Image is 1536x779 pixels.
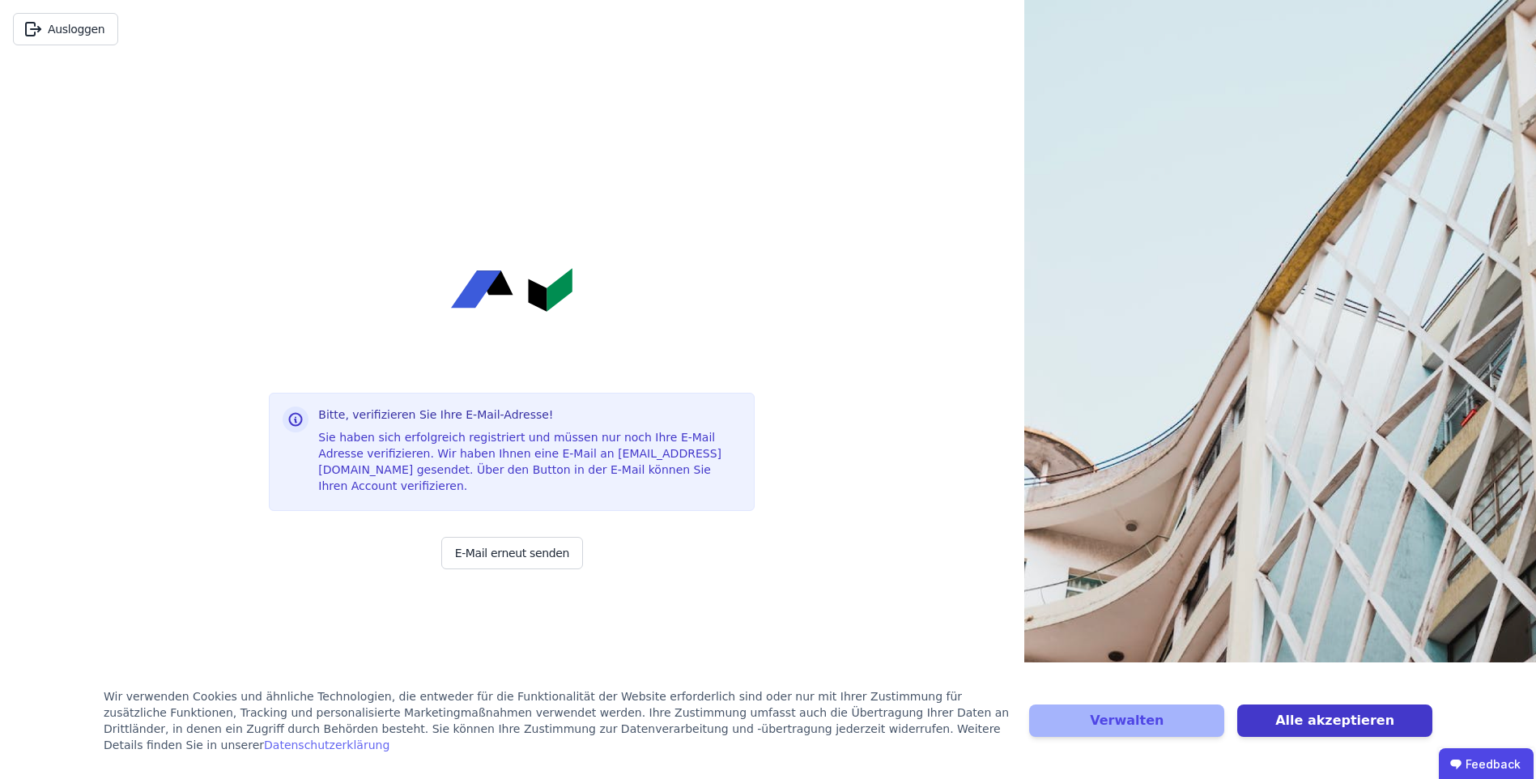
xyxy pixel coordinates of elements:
button: E-Mail erneut senden [441,537,583,569]
button: Alle akzeptieren [1237,705,1432,737]
img: Concular [451,268,572,312]
button: Ausloggen [13,13,118,45]
h3: Bitte, verifizieren Sie Ihre E-Mail-Adresse! [318,407,741,423]
a: Datenschutzerklärung [264,739,389,751]
div: Wir verwenden Cookies und ähnliche Technologien, die entweder für die Funktionalität der Website ... [104,688,1010,753]
button: Verwalten [1029,705,1224,737]
div: Sie haben sich erfolgreich registriert und müssen nur noch Ihre E-Mail Adresse verifizieren. Wir ... [318,429,741,494]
